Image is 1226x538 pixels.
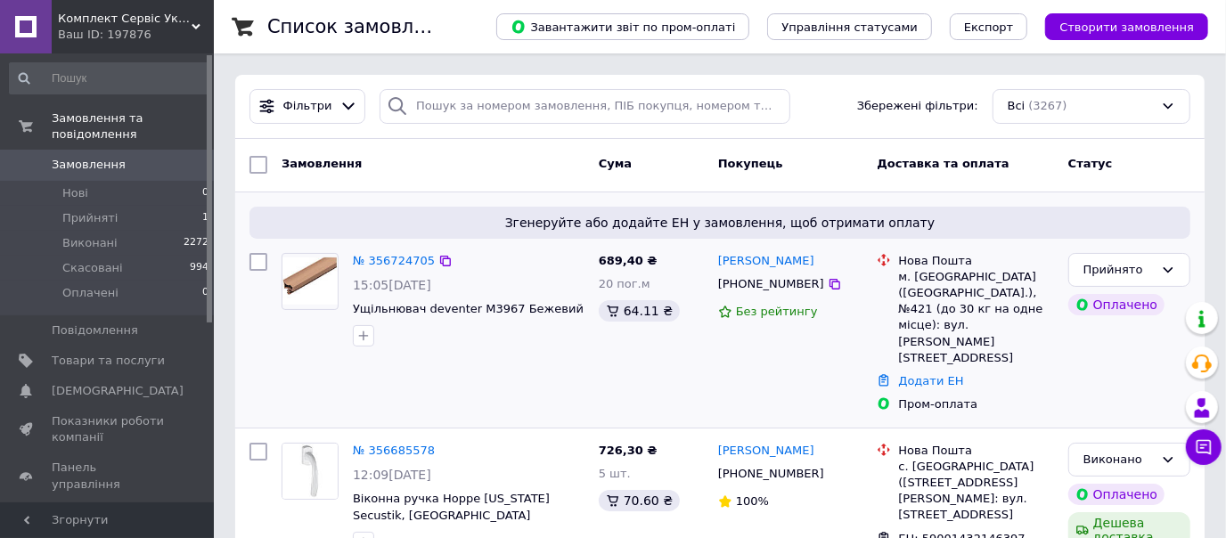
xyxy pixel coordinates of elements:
[599,277,650,290] span: 20 пог.м
[190,260,208,276] span: 994
[511,19,735,35] span: Завантажити звіт по пром-оплаті
[58,27,214,43] div: Ваш ID: 197876
[62,235,118,251] span: Виконані
[718,253,814,270] a: [PERSON_NAME]
[898,443,1053,459] div: Нова Пошта
[877,157,1009,170] span: Доставка та оплата
[282,253,339,310] a: Фото товару
[599,254,658,267] span: 689,40 ₴
[282,443,339,500] a: Фото товару
[715,462,828,485] div: [PHONE_NUMBER]
[282,257,338,305] img: Фото товару
[52,460,165,492] span: Панель управління
[52,413,165,445] span: Показники роботи компанії
[496,13,749,40] button: Завантажити звіт по пром-оплаті
[898,269,1053,366] div: м. [GEOGRAPHIC_DATA] ([GEOGRAPHIC_DATA].), №421 (до 30 кг на одне місце): вул. [PERSON_NAME][STRE...
[202,210,208,226] span: 1
[62,210,118,226] span: Прийняті
[950,13,1028,40] button: Експорт
[1068,484,1165,505] div: Оплачено
[964,20,1014,34] span: Експорт
[62,285,119,301] span: Оплачені
[202,285,208,301] span: 0
[62,260,123,276] span: Скасовані
[599,300,680,322] div: 64.11 ₴
[283,98,332,115] span: Фільтри
[898,253,1053,269] div: Нова Пошта
[52,353,165,369] span: Товари та послуги
[267,16,448,37] h1: Список замовлень
[767,13,932,40] button: Управління статусами
[1083,451,1154,469] div: Виконано
[599,467,631,480] span: 5 шт.
[202,185,208,201] span: 0
[781,20,918,34] span: Управління статусами
[1083,261,1154,280] div: Прийнято
[1027,20,1208,33] a: Створити замовлення
[282,444,338,499] img: Фото товару
[599,157,632,170] span: Cума
[257,214,1183,232] span: Згенеруйте або додайте ЕН у замовлення, щоб отримати оплату
[1059,20,1194,34] span: Створити замовлення
[282,157,362,170] span: Замовлення
[718,157,783,170] span: Покупець
[58,11,192,27] span: Комплект Сервіс Україна
[353,468,431,482] span: 12:09[DATE]
[736,305,818,318] span: Без рейтингу
[736,494,769,508] span: 100%
[9,62,210,94] input: Пошук
[52,322,138,338] span: Повідомлення
[599,490,680,511] div: 70.60 ₴
[353,444,435,457] a: № 356685578
[353,278,431,292] span: 15:05[DATE]
[715,273,828,296] div: [PHONE_NUMBER]
[1008,98,1026,115] span: Всі
[184,235,208,251] span: 2272
[52,383,184,399] span: [DEMOGRAPHIC_DATA]
[718,443,814,460] a: [PERSON_NAME]
[62,185,88,201] span: Нові
[1068,294,1165,315] div: Оплачено
[898,459,1053,524] div: с. [GEOGRAPHIC_DATA] ([STREET_ADDRESS][PERSON_NAME]: вул. [STREET_ADDRESS]
[857,98,978,115] span: Збережені фільтри:
[52,157,126,173] span: Замовлення
[898,374,963,387] a: Додати ЕН
[353,302,584,315] a: Ущільнювач deventer M3967 Бежевий
[1186,429,1222,465] button: Чат з покупцем
[599,444,658,457] span: 726,30 ₴
[353,254,435,267] a: № 356724705
[1068,157,1113,170] span: Статус
[52,110,214,143] span: Замовлення та повідомлення
[1028,99,1067,112] span: (3267)
[380,89,789,124] input: Пошук за номером замовлення, ПІБ покупця, номером телефону, Email, номером накладної
[898,396,1053,412] div: Пром-оплата
[353,492,550,522] a: Віконна ручка Hoppe [US_STATE] Secustik, [GEOGRAPHIC_DATA]
[1045,13,1208,40] button: Створити замовлення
